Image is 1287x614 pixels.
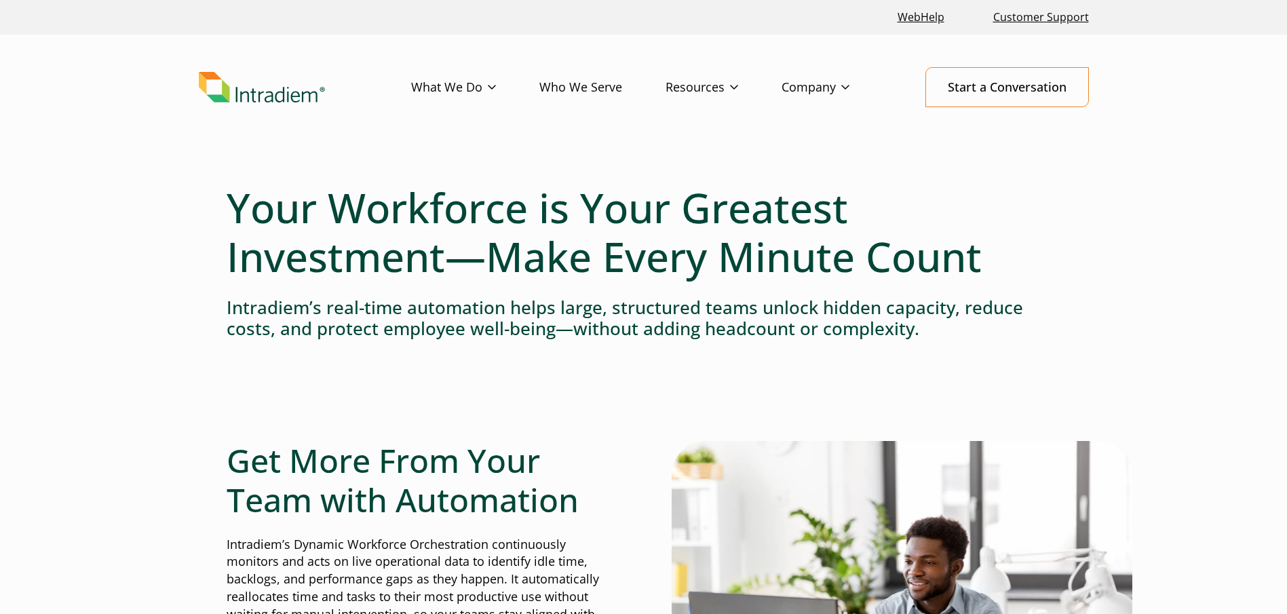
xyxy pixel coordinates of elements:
[892,3,950,32] a: Link opens in a new window
[539,68,666,107] a: Who We Serve
[411,68,539,107] a: What We Do
[782,68,893,107] a: Company
[227,297,1061,339] h4: Intradiem’s real-time automation helps large, structured teams unlock hidden capacity, reduce cos...
[227,441,616,519] h2: Get More From Your Team with Automation
[199,72,325,103] img: Intradiem
[227,183,1061,281] h1: Your Workforce is Your Greatest Investment—Make Every Minute Count
[988,3,1094,32] a: Customer Support
[199,72,411,103] a: Link to homepage of Intradiem
[666,68,782,107] a: Resources
[925,67,1089,107] a: Start a Conversation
